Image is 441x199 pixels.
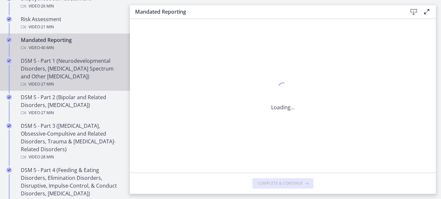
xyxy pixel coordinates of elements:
span: · 27 min [40,109,54,117]
span: · 40 min [40,44,54,52]
span: · 21 min [40,23,54,31]
i: Completed [6,17,12,22]
span: · 27 min [40,80,54,88]
div: Video [21,109,122,117]
span: Complete & continue [258,181,303,186]
i: Completed [6,123,12,128]
i: Completed [6,95,12,100]
i: Completed [6,58,12,63]
button: Complete & continue [252,178,313,189]
div: Mandated Reporting [21,36,122,52]
h3: Mandated Reporting [135,8,397,16]
div: Video [21,23,122,31]
i: Completed [6,37,12,43]
div: DSM 5 - Part 3 ([MEDICAL_DATA], Obsessive-Compulsive and Related Disorders, Trauma & [MEDICAL_DAT... [21,122,122,161]
div: Video [21,80,122,88]
div: DSM 5 - Part 2 (Bipolar and Related Disorders, [MEDICAL_DATA]) [21,93,122,117]
i: Completed [6,167,12,173]
div: Video [21,2,122,10]
p: Loading... [271,103,295,111]
div: Video [21,44,122,52]
div: Video [21,153,122,161]
span: · 26 min [40,2,54,10]
span: · 28 min [40,153,54,161]
div: DSM 5 - Part 1 (Neurodevelopmental Disorders, [MEDICAL_DATA] Spectrum and Other [MEDICAL_DATA]) [21,57,122,88]
div: 1 [271,81,295,96]
div: Risk Assessment [21,15,122,31]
